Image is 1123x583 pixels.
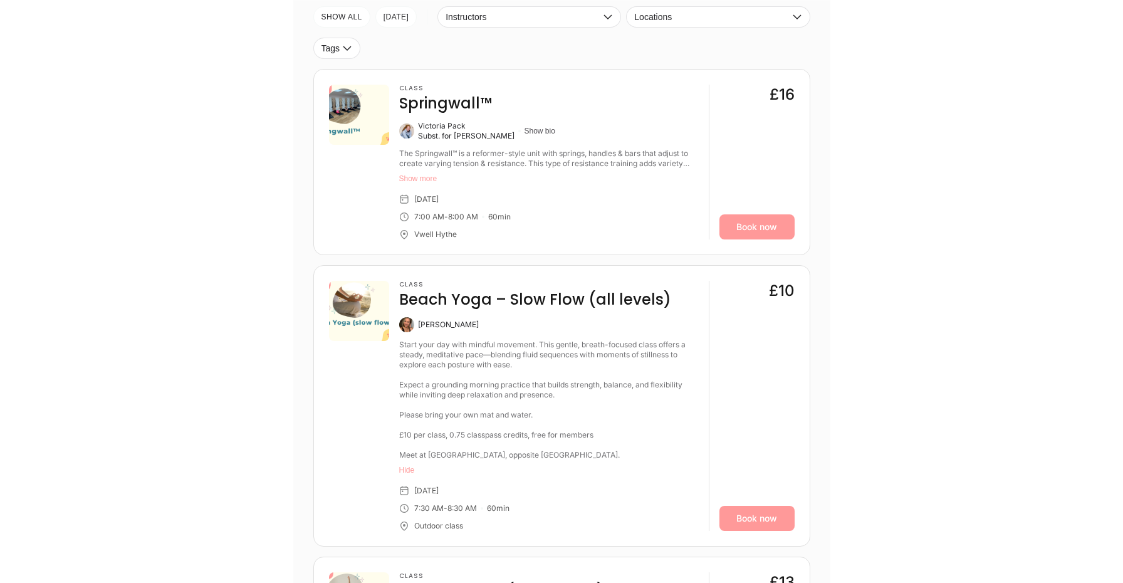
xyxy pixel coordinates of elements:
[626,6,810,28] button: Locations
[418,320,479,330] div: [PERSON_NAME]
[414,229,457,239] div: Vwell Hythe
[375,6,417,28] button: [DATE]
[437,6,621,28] button: Instructors
[446,12,600,22] span: Instructors
[770,85,795,105] div: £16
[719,506,795,531] a: Book now
[719,214,795,239] a: Book now
[447,503,477,513] div: 8:30 AM
[399,572,604,580] h3: Class
[414,486,439,496] div: [DATE]
[399,93,492,113] h4: Springwall™
[414,503,444,513] div: 7:30 AM
[329,85,389,145] img: 5d9617d8-c062-43cb-9683-4a4abb156b5d.png
[313,38,361,59] button: Tags
[321,43,340,53] span: Tags
[448,212,478,222] div: 8:00 AM
[525,126,555,136] button: Show bio
[487,503,509,513] div: 60 min
[399,465,699,475] button: Hide
[488,212,511,222] div: 60 min
[399,340,699,460] div: Start your day with mindful movement. This gentle, breath-focused class offers a steady, meditati...
[418,121,514,131] div: Victoria Pack
[414,212,444,222] div: 7:00 AM
[414,194,439,204] div: [DATE]
[399,281,671,288] h3: Class
[399,174,699,184] button: Show more
[444,212,448,222] div: -
[414,521,463,531] div: Outdoor class
[444,503,447,513] div: -
[418,131,514,141] div: Subst. for [PERSON_NAME]
[399,85,492,92] h3: Class
[329,281,389,341] img: 6f8ba8e4-009e-41a1-afdf-fe1eb10c3fd6.png
[769,281,795,301] div: £10
[634,12,789,22] span: Locations
[399,290,671,310] h4: Beach Yoga – Slow Flow (all levels)
[399,317,414,332] img: Alyssa Costantini
[313,6,370,28] button: SHOW All
[399,149,699,169] div: The Springwall™ is a reformer-style unit with springs, handles & bars that adjust to create varyi...
[399,123,414,139] img: Victoria Pack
